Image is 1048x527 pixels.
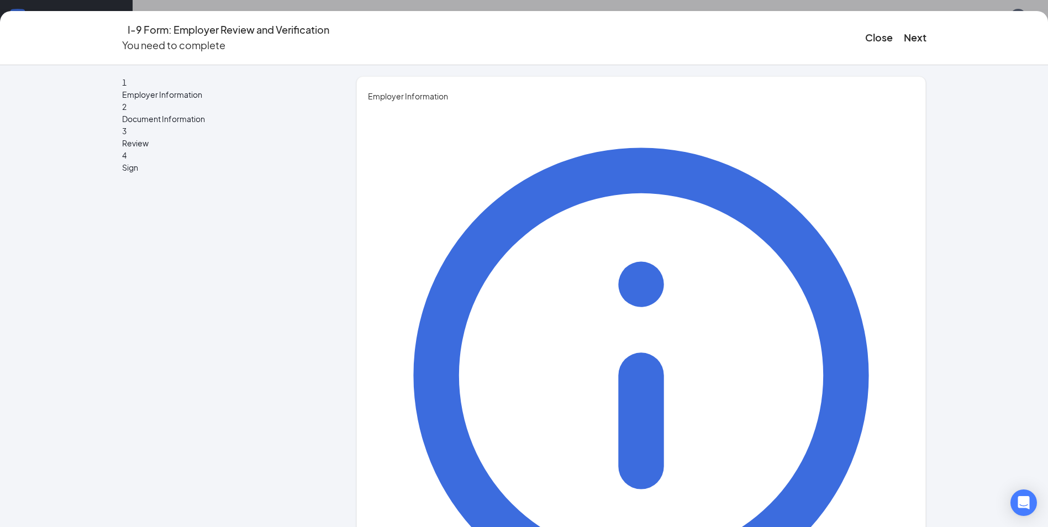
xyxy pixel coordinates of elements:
[122,113,323,125] span: Document Information
[122,150,127,160] span: 4
[122,38,329,53] p: You need to complete
[122,102,127,112] span: 2
[904,30,926,45] button: Next
[122,126,127,136] span: 3
[128,22,329,38] h4: I-9 Form: Employer Review and Verification
[865,30,893,45] button: Close
[122,161,323,173] span: Sign
[122,77,127,87] span: 1
[1010,489,1037,516] div: Open Intercom Messenger
[122,137,323,149] span: Review
[368,90,914,102] span: Employer Information
[122,88,323,101] span: Employer Information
